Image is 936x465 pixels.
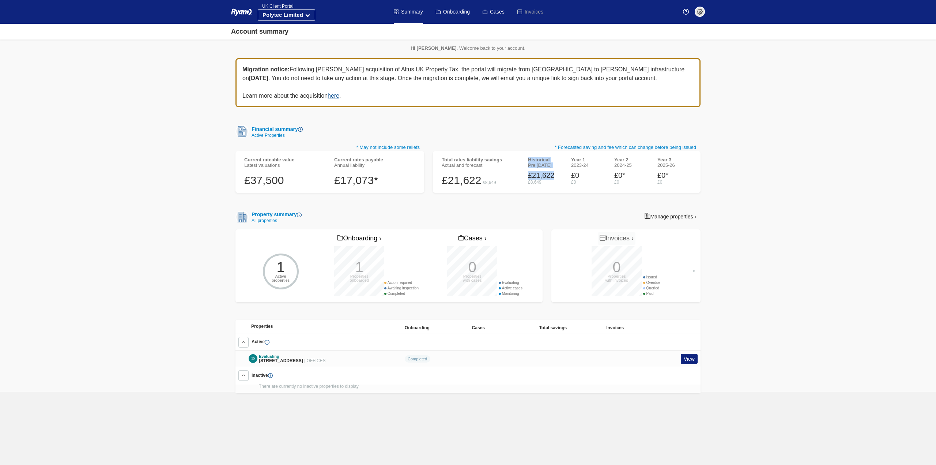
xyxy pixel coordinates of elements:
[259,354,325,359] div: Evaluating
[334,157,415,162] div: Current rates payable
[244,157,325,162] div: Current rateable value
[697,9,703,15] img: settings
[614,157,649,162] div: Year 2
[244,162,325,168] div: Latest valuations
[643,285,660,291] div: Queried
[614,180,649,185] div: £0
[335,232,383,245] a: Onboarding ›
[384,291,419,296] div: Completed
[244,174,325,187] div: £37,500
[499,280,522,285] div: Evaluating
[528,180,562,185] div: £8,649
[405,325,430,330] span: Onboarding
[249,133,303,138] div: Active Properties
[252,373,273,378] span: Inactive
[259,384,359,389] span: There are currently no inactive properties to display
[235,45,701,51] p: . Welcome back to your account.
[384,285,419,291] div: Awaiting inspection
[483,180,496,185] div: £8,649
[681,354,698,364] a: View
[643,274,660,280] div: Issued
[249,75,268,81] b: [DATE]
[472,325,485,330] span: Cases
[442,174,481,187] div: £21,622
[258,4,293,9] span: UK Client Portal
[258,9,315,21] button: Polytec Limited
[249,211,302,218] div: Property summary
[499,291,522,296] div: Monitoring
[304,358,325,363] span: | OFFICES
[657,162,692,168] div: 2025-26
[571,180,605,185] div: £0
[249,125,303,133] div: Financial summary
[384,280,419,285] div: Action required
[442,162,519,168] div: Actual and forecast
[657,180,692,185] div: £0
[499,285,522,291] div: Active cases
[528,157,562,162] div: Historical
[334,162,415,168] div: Annual liability
[571,171,605,180] div: £0
[528,171,562,180] div: £21,622
[571,162,605,168] div: 2023-24
[249,218,302,223] div: All properties
[614,162,649,168] div: 2024-25
[235,144,424,151] p: * May not include some reliefs
[231,27,288,37] div: Account summary
[259,358,303,363] span: [STREET_ADDRESS]
[683,9,689,15] img: Help
[252,339,269,344] span: Active
[263,12,303,18] strong: Polytec Limited
[405,355,430,363] div: Completed
[539,325,567,330] span: Total savings
[328,93,339,99] a: here
[456,232,488,245] a: Cases ›
[235,58,701,107] div: Following [PERSON_NAME] acquisition of Altus UK Property Tax, the portal will migrate from [GEOGR...
[571,157,605,162] div: Year 1
[657,157,692,162] div: Year 3
[606,325,624,330] span: Invoices
[251,324,273,329] span: Properties
[643,280,660,285] div: Overdue
[528,162,562,168] div: Pre [DATE]
[411,45,457,51] strong: Hi [PERSON_NAME]
[643,291,660,296] div: Paid
[442,157,519,162] div: Total rates liability savings
[640,210,701,222] a: Manage properties ›
[334,174,415,187] div: £17,073*
[242,66,290,72] b: Migration notice:
[433,144,701,151] p: * Forecasted saving and fee which can change before being issued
